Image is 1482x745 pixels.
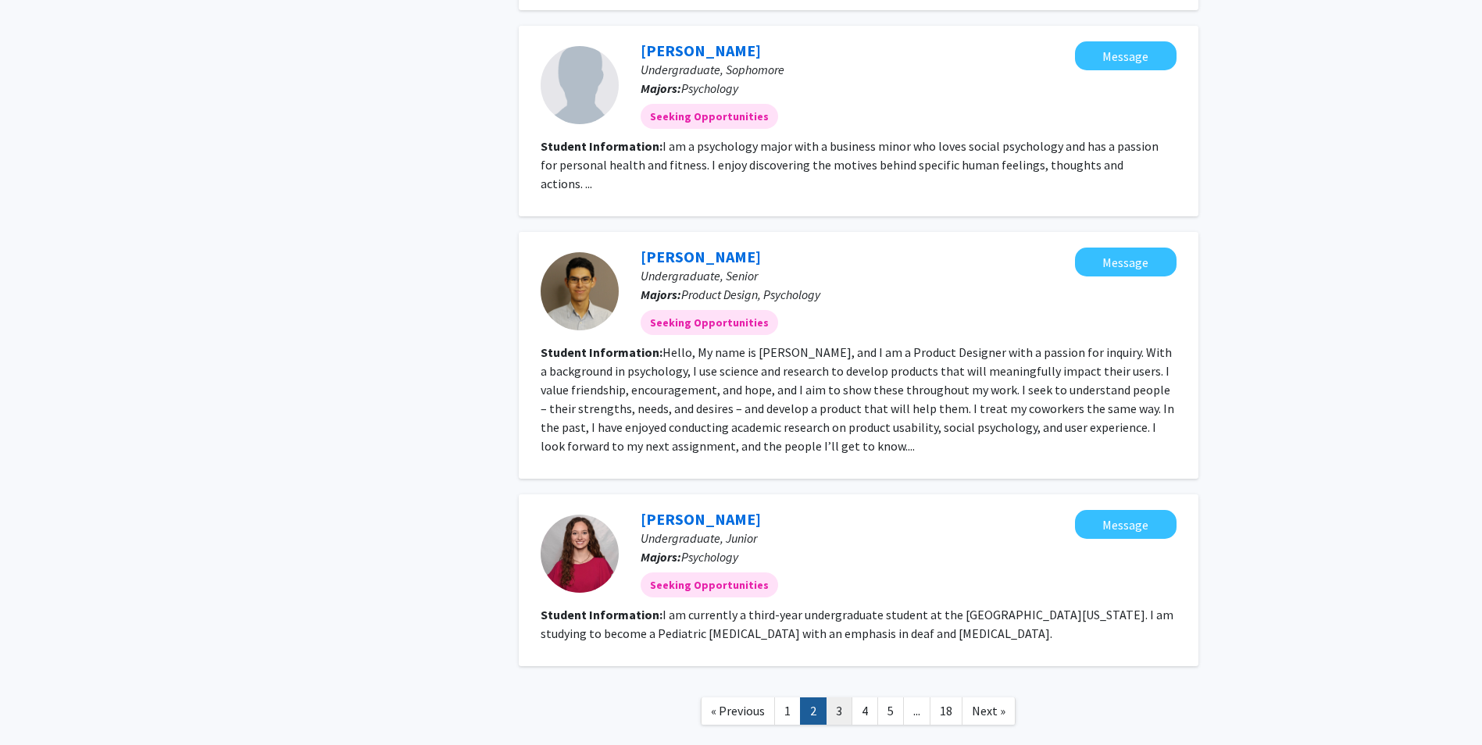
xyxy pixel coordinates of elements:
[681,287,820,302] span: Product Design, Psychology
[12,675,66,733] iframe: Chat
[913,703,920,718] span: ...
[962,697,1016,725] a: Next
[641,509,761,529] a: [PERSON_NAME]
[641,104,778,129] mat-chip: Seeking Opportunities
[641,287,681,302] b: Majors:
[800,697,827,725] a: 2
[852,697,878,725] a: 4
[826,697,852,725] a: 3
[930,697,962,725] a: 18
[972,703,1005,718] span: Next »
[641,41,761,60] a: [PERSON_NAME]
[681,80,738,96] span: Psychology
[641,62,784,77] span: Undergraduate, Sophomore
[774,697,801,725] a: 1
[877,697,904,725] a: 5
[541,138,662,154] b: Student Information:
[641,268,758,283] span: Undergraduate, Senior
[1075,41,1177,70] button: Message Avery Vincent
[541,344,1174,454] fg-read-more: Hello, My name is [PERSON_NAME], and I am a Product Designer with a passion for inquiry. With a b...
[641,549,681,565] b: Majors:
[541,607,1173,641] fg-read-more: I am currently a third-year undergraduate student at the [GEOGRAPHIC_DATA][US_STATE]. I am studyi...
[519,682,1198,745] nav: Page navigation
[641,572,778,597] mat-chip: Seeking Opportunities
[641,310,778,335] mat-chip: Seeking Opportunities
[681,549,738,565] span: Psychology
[541,138,1159,191] fg-read-more: I am a psychology major with a business minor who loves social psychology and has a passion for p...
[541,607,662,622] b: Student Information:
[1075,510,1177,539] button: Message Raley Chadwick
[1075,248,1177,276] button: Message Gabriel Portugal
[641,530,757,546] span: Undergraduate, Junior
[701,697,775,725] a: Previous
[641,247,761,266] a: [PERSON_NAME]
[641,80,681,96] b: Majors:
[711,703,765,718] span: « Previous
[541,344,662,360] b: Student Information:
